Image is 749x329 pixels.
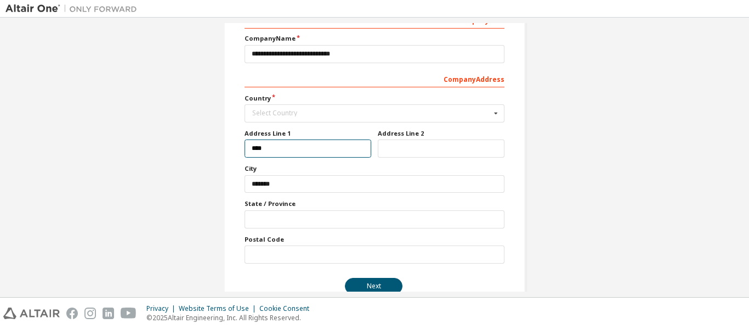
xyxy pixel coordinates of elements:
[252,110,491,116] div: Select Country
[146,313,316,322] p: © 2025 Altair Engineering, Inc. All Rights Reserved.
[84,308,96,319] img: instagram.svg
[245,34,504,43] label: Company Name
[3,308,60,319] img: altair_logo.svg
[146,304,179,313] div: Privacy
[66,308,78,319] img: facebook.svg
[245,70,504,87] div: Company Address
[259,304,316,313] div: Cookie Consent
[103,308,114,319] img: linkedin.svg
[245,235,504,244] label: Postal Code
[345,278,402,294] button: Next
[179,304,259,313] div: Website Terms of Use
[245,129,371,138] label: Address Line 1
[378,129,504,138] label: Address Line 2
[5,3,143,14] img: Altair One
[245,94,504,103] label: Country
[245,164,504,173] label: City
[121,308,137,319] img: youtube.svg
[245,199,504,208] label: State / Province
